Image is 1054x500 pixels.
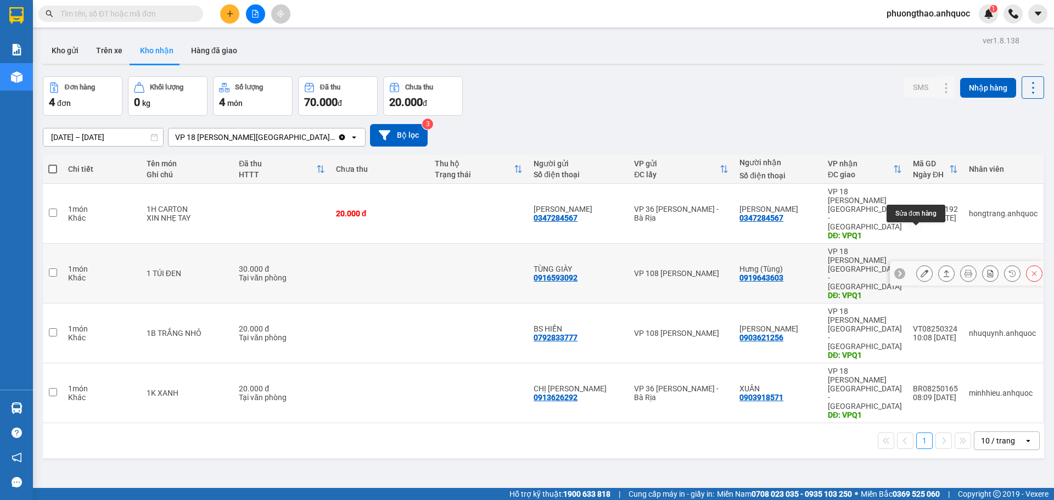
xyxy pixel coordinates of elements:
div: Tại văn phòng [239,273,324,282]
div: 0913626292 [534,393,578,402]
div: Trạng thái [435,170,514,179]
div: VP 18 [PERSON_NAME][GEOGRAPHIC_DATA] - [GEOGRAPHIC_DATA] [828,367,902,411]
span: 0 [134,95,140,109]
span: đơn [57,99,71,108]
button: Bộ lọc [370,124,428,147]
div: 0916593092 [534,273,578,282]
div: 0347284567 [739,214,783,222]
div: 1 món [68,324,135,333]
div: 1H CARTON [147,205,228,214]
span: Hỗ trợ kỹ thuật: [509,488,610,500]
div: Hưng (Tùng) [739,265,817,273]
div: 1K XANH [147,389,228,397]
div: ĐC giao [828,170,893,179]
span: message [12,477,22,487]
button: Đơn hàng4đơn [43,76,122,116]
div: Chưa thu [336,165,424,173]
span: search [46,10,53,18]
th: Toggle SortBy [233,155,330,184]
strong: 1900 633 818 [563,490,610,498]
button: 1 [916,432,933,449]
div: 1 món [68,265,135,273]
span: 70.000 [304,95,338,109]
div: minhhieu.anhquoc [969,389,1038,397]
div: 10:08 [DATE] [913,333,958,342]
div: MINH HIEU [534,205,623,214]
div: nhuquynh.anhquoc [969,329,1038,338]
span: kg [142,99,150,108]
button: caret-down [1028,4,1047,24]
th: Toggle SortBy [822,155,907,184]
div: Đơn hàng [65,83,95,91]
div: 1 món [68,384,135,393]
div: DĐ: VPQ1 [828,291,902,300]
div: ver 1.8.138 [983,35,1019,47]
div: Nhân viên [969,165,1038,173]
div: Tại văn phòng [239,393,324,402]
div: VP 36 [PERSON_NAME] - Bà Rịa [634,384,728,402]
div: Sửa đơn hàng [887,205,945,222]
span: 1 [991,5,995,13]
div: MINH THẢO [739,324,817,333]
div: VP 18 [PERSON_NAME][GEOGRAPHIC_DATA] - [GEOGRAPHIC_DATA] [828,247,902,291]
strong: 0369 525 060 [893,490,940,498]
div: Giao hàng [938,265,955,282]
button: Số lượng4món [213,76,293,116]
div: 0903621256 [739,333,783,342]
span: 4 [49,95,55,109]
div: Thu hộ [435,159,514,168]
span: notification [12,452,22,463]
div: 20.000 đ [239,384,324,393]
div: 30.000 đ [239,265,324,273]
div: hongtrang.anhquoc [969,209,1038,218]
div: Tại văn phòng [239,333,324,342]
div: 20.000 đ [239,324,324,333]
span: 20.000 [389,95,423,109]
div: DĐ: VPQ1 [828,411,902,419]
div: VP 18 [PERSON_NAME][GEOGRAPHIC_DATA] - [GEOGRAPHIC_DATA] [828,187,902,231]
span: | [619,488,620,500]
div: 0792833777 [534,333,578,342]
strong: 0708 023 035 - 0935 103 250 [752,490,852,498]
span: file-add [251,10,259,18]
button: Trên xe [87,37,131,64]
input: Selected VP 18 Nguyễn Thái Bình - Quận 1. [337,132,338,143]
div: 08:09 [DATE] [913,393,958,402]
button: Chưa thu20.000đ [383,76,463,116]
span: copyright [993,490,1001,498]
button: SMS [904,77,937,97]
div: 10 / trang [981,435,1015,446]
div: DĐ: VPQ1 [828,351,902,359]
div: XUÂN [739,384,817,393]
button: file-add [246,4,265,24]
div: VP 18 [PERSON_NAME][GEOGRAPHIC_DATA] - [GEOGRAPHIC_DATA] [828,307,902,351]
span: Miền Nam [717,488,852,500]
input: Select a date range. [43,128,163,146]
div: Đã thu [239,159,316,168]
sup: 3 [422,119,433,130]
div: CHỊ PHƯƠNG [534,384,623,393]
div: Đã thu [320,83,340,91]
div: DĐ: VPQ1 [828,231,902,240]
div: Mã GD [913,159,949,168]
div: 20.000 đ [336,209,424,218]
svg: Clear value [338,133,346,142]
div: 1 món [68,205,135,214]
div: 0903918571 [739,393,783,402]
svg: open [350,133,358,142]
span: phuongthao.anhquoc [878,7,979,20]
div: VP 36 [PERSON_NAME] - Bà Rịa [634,205,728,222]
div: Số điện thoại [739,171,817,180]
div: Khác [68,333,135,342]
button: plus [220,4,239,24]
div: 1B TRẮNG NHỎ [147,329,228,338]
div: Khác [68,214,135,222]
div: 0347284567 [534,214,578,222]
div: Số lượng [235,83,263,91]
span: ⚪️ [855,492,858,496]
sup: 1 [990,5,997,13]
span: caret-down [1033,9,1043,19]
button: Nhập hàng [960,78,1016,98]
div: HTTT [239,170,316,179]
div: Ngày ĐH [913,170,949,179]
